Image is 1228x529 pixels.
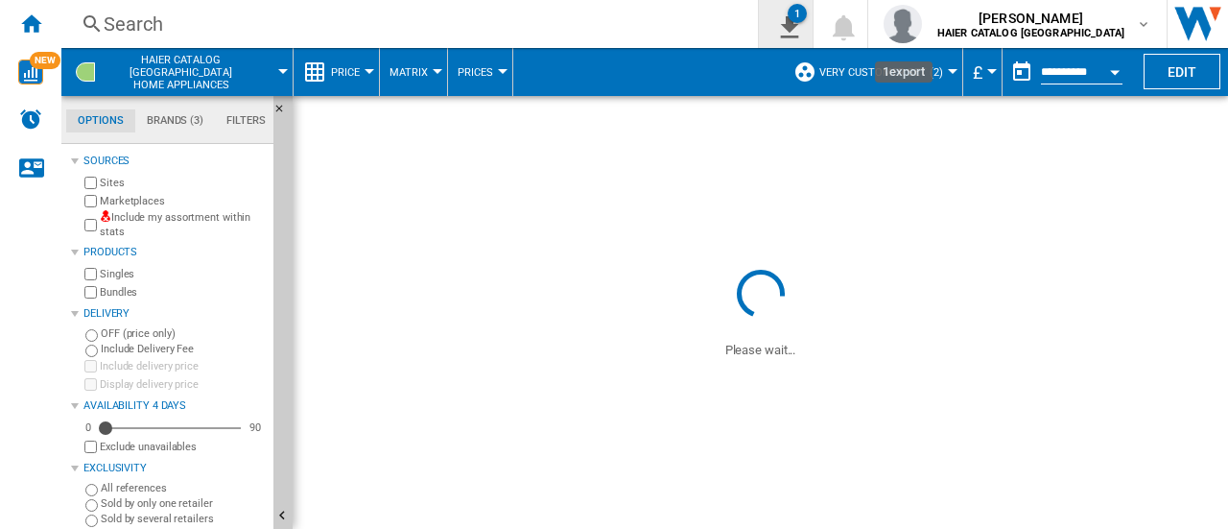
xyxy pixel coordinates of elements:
[100,359,266,373] label: Include delivery price
[788,4,807,23] div: 1
[100,176,266,190] label: Sites
[71,48,283,96] div: HAIER CATALOG [GEOGRAPHIC_DATA]Home appliances
[18,60,43,84] img: wise-card.svg
[83,306,266,322] div: Delivery
[85,345,98,357] input: Include Delivery Fee
[85,499,98,512] input: Sold by only one retailer
[100,440,266,454] label: Exclude unavailables
[100,285,266,300] label: Bundles
[937,9,1124,28] span: [PERSON_NAME]
[963,48,1003,96] md-menu: Currency
[83,245,266,260] div: Products
[135,109,215,132] md-tab-item: Brands (3)
[100,267,266,281] label: Singles
[458,66,493,79] span: Prices
[85,515,98,527] input: Sold by several retailers
[101,326,266,341] label: OFF (price only)
[819,48,953,96] button: Very customer set (2)
[331,48,369,96] button: Price
[100,194,266,208] label: Marketplaces
[273,96,296,131] button: Hide
[101,496,266,511] label: Sold by only one retailer
[100,419,241,438] md-slider: Availability
[83,461,266,476] div: Exclusivity
[85,329,98,342] input: OFF (price only)
[819,66,943,79] span: Very customer set (2)
[937,27,1124,39] b: HAIER CATALOG [GEOGRAPHIC_DATA]
[106,54,256,91] span: HAIER CATALOG UK:Home appliances
[19,108,42,131] img: alerts-logo.svg
[83,398,266,414] div: Availability 4 Days
[1003,53,1041,91] button: md-calendar
[215,109,277,132] md-tab-item: Filters
[84,286,97,299] input: Bundles
[245,421,266,435] div: 90
[66,109,135,132] md-tab-item: Options
[973,62,982,83] span: £
[973,48,992,96] button: £
[30,52,60,69] span: NEW
[390,48,437,96] button: Matrix
[84,268,97,280] input: Singles
[100,377,266,392] label: Display delivery price
[101,481,266,495] label: All references
[1098,52,1132,86] button: Open calendar
[106,48,275,96] button: HAIER CATALOG [GEOGRAPHIC_DATA]Home appliances
[84,195,97,207] input: Marketplaces
[390,66,428,79] span: Matrix
[725,343,796,357] ng-transclude: Please wait...
[100,210,111,222] img: mysite-not-bg-18x18.png
[84,360,97,373] input: Include delivery price
[458,48,503,96] button: Prices
[84,177,97,189] input: Sites
[100,210,266,240] label: Include my assortment within stats
[793,48,953,96] div: Very customer set (2)
[104,11,708,37] div: Search
[84,441,97,453] input: Display delivery price
[81,421,96,435] div: 0
[85,484,98,496] input: All references
[83,154,266,169] div: Sources
[84,378,97,391] input: Display delivery price
[1144,54,1220,89] button: Edit
[101,342,266,356] label: Include Delivery Fee
[303,48,369,96] div: Price
[101,512,266,526] label: Sold by several retailers
[331,66,360,79] span: Price
[884,5,922,43] img: profile.jpg
[84,213,97,237] input: Include my assortment within stats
